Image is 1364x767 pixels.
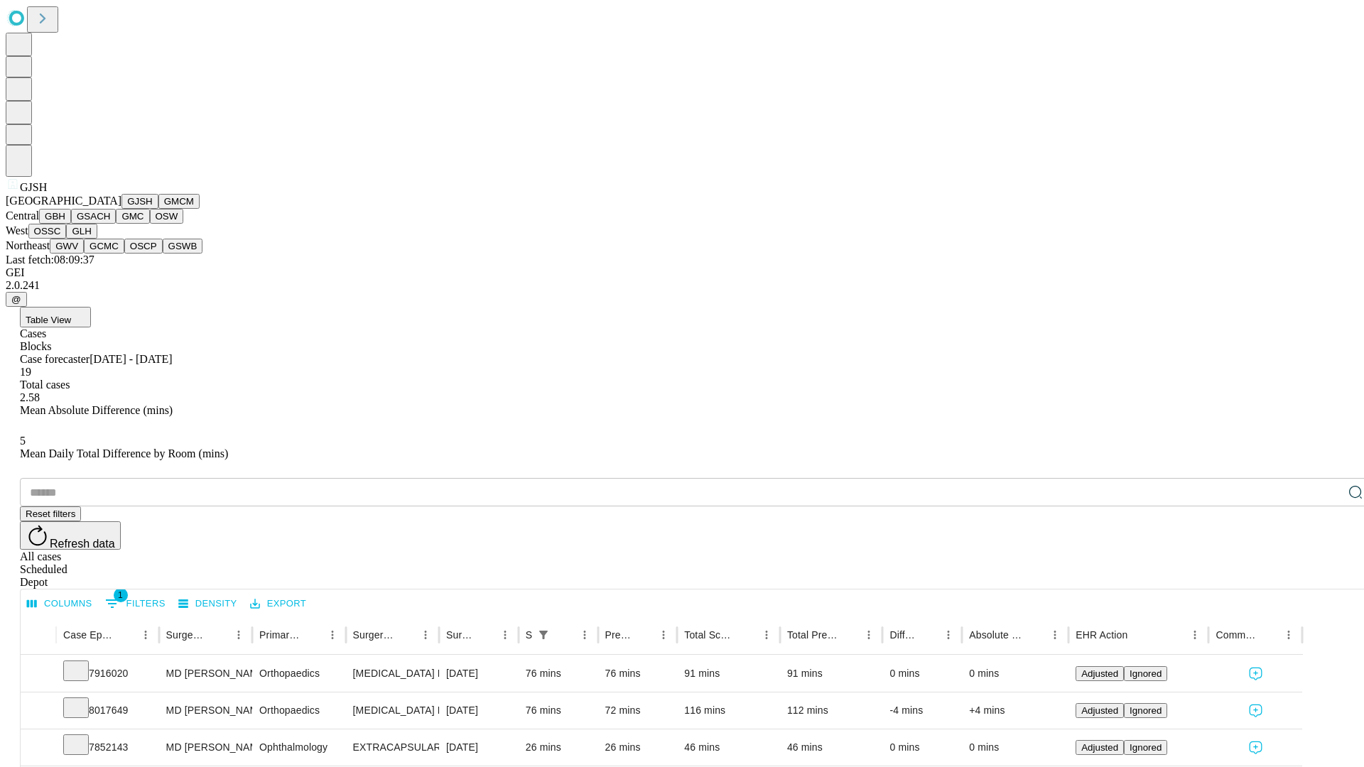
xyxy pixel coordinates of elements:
span: Total cases [20,379,70,391]
span: GJSH [20,181,47,193]
div: Ophthalmology [259,729,338,766]
button: GLH [66,224,97,239]
div: 91 mins [684,656,773,692]
div: Surgery Name [353,629,394,641]
span: Adjusted [1081,668,1118,679]
button: Menu [1279,625,1299,645]
div: MD [PERSON_NAME] [PERSON_NAME] [166,692,245,729]
div: 26 mins [526,729,591,766]
span: 1 [114,588,128,602]
button: Expand [28,699,49,724]
span: Ignored [1130,668,1162,679]
div: Comments [1216,629,1257,641]
div: 46 mins [684,729,773,766]
div: 2.0.241 [6,279,1358,292]
div: GEI [6,266,1358,279]
button: @ [6,292,27,307]
button: Sort [209,625,229,645]
div: 72 mins [605,692,671,729]
div: Scheduled In Room Duration [526,629,532,641]
div: -4 mins [889,692,955,729]
div: [DATE] [446,692,511,729]
button: Ignored [1124,740,1167,755]
span: Case forecaster [20,353,90,365]
div: Case Epic Id [63,629,114,641]
button: OSCP [124,239,163,254]
span: Mean Daily Total Difference by Room (mins) [20,447,228,459]
button: Menu [859,625,879,645]
span: 19 [20,366,31,378]
button: Menu [1045,625,1065,645]
button: Menu [575,625,595,645]
div: Total Scheduled Duration [684,629,735,641]
button: Adjusted [1076,740,1124,755]
button: Export [247,593,310,615]
button: Sort [303,625,323,645]
button: Expand [28,736,49,761]
button: Sort [116,625,136,645]
span: Northeast [6,239,50,251]
div: Orthopaedics [259,656,338,692]
button: Menu [495,625,515,645]
button: Ignored [1124,666,1167,681]
span: Reset filters [26,508,75,519]
span: Refresh data [50,538,115,550]
span: 5 [20,435,26,447]
span: @ [11,294,21,305]
div: Surgery Date [446,629,474,641]
div: Total Predicted Duration [787,629,838,641]
span: Ignored [1130,742,1162,753]
button: GCMC [84,239,124,254]
div: Absolute Difference [969,629,1024,641]
span: [GEOGRAPHIC_DATA] [6,195,121,207]
div: Orthopaedics [259,692,338,729]
span: Ignored [1130,705,1162,716]
button: Sort [396,625,416,645]
div: 46 mins [787,729,876,766]
div: [MEDICAL_DATA] MEDIAL OR LATERAL MENISCECTOMY [353,656,432,692]
button: GWV [50,239,84,254]
button: Menu [229,625,249,645]
div: 76 mins [526,692,591,729]
div: 7916020 [63,656,152,692]
button: Ignored [1124,703,1167,718]
button: Sort [737,625,757,645]
div: Difference [889,629,917,641]
div: [MEDICAL_DATA] MEDIAL OR LATERAL MENISCECTOMY [353,692,432,729]
button: Select columns [23,593,96,615]
button: Adjusted [1076,666,1124,681]
button: Expand [28,662,49,687]
div: MD [PERSON_NAME] [166,729,245,766]
span: 2.58 [20,391,40,403]
div: 0 mins [969,729,1061,766]
span: Central [6,210,39,222]
button: Adjusted [1076,703,1124,718]
div: MD [PERSON_NAME] [PERSON_NAME] [166,656,245,692]
div: Primary Service [259,629,301,641]
button: Menu [1185,625,1205,645]
div: 116 mins [684,692,773,729]
div: [DATE] [446,729,511,766]
div: EXTRACAPSULAR CATARACT REMOVAL WITH [MEDICAL_DATA] [353,729,432,766]
div: +4 mins [969,692,1061,729]
div: Predicted In Room Duration [605,629,633,641]
button: Sort [475,625,495,645]
span: Last fetch: 08:09:37 [6,254,94,266]
button: Sort [1129,625,1149,645]
span: [DATE] - [DATE] [90,353,172,365]
div: [DATE] [446,656,511,692]
button: Menu [136,625,156,645]
button: Menu [654,625,673,645]
div: 0 mins [889,656,955,692]
div: 112 mins [787,692,876,729]
button: Menu [323,625,342,645]
button: Sort [1025,625,1045,645]
button: Density [175,593,241,615]
div: 76 mins [605,656,671,692]
div: 0 mins [969,656,1061,692]
button: GMC [116,209,149,224]
div: 8017649 [63,692,152,729]
button: GSACH [71,209,116,224]
button: Sort [634,625,654,645]
button: Refresh data [20,521,121,550]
